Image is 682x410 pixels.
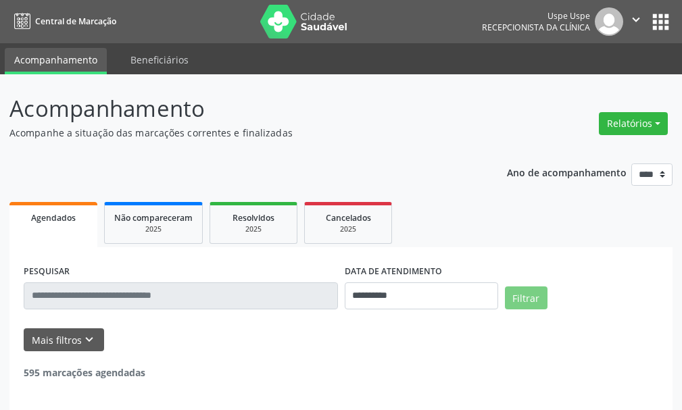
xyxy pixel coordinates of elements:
[482,10,590,22] div: Uspe Uspe
[629,12,643,27] i: 
[595,7,623,36] img: img
[5,48,107,74] a: Acompanhamento
[505,286,547,309] button: Filtrar
[649,10,673,34] button: apps
[507,163,627,180] p: Ano de acompanhamento
[326,212,371,224] span: Cancelados
[9,10,116,32] a: Central de Marcação
[599,112,668,135] button: Relatórios
[314,224,382,234] div: 2025
[114,224,193,234] div: 2025
[24,366,145,379] strong: 595 marcações agendadas
[9,92,474,126] p: Acompanhamento
[345,261,442,282] label: DATA DE ATENDIMENTO
[9,126,474,140] p: Acompanhe a situação das marcações correntes e finalizadas
[35,16,116,27] span: Central de Marcação
[24,261,70,282] label: PESQUISAR
[24,328,104,352] button: Mais filtroskeyboard_arrow_down
[31,212,76,224] span: Agendados
[114,212,193,224] span: Não compareceram
[623,7,649,36] button: 
[220,224,287,234] div: 2025
[121,48,198,72] a: Beneficiários
[233,212,274,224] span: Resolvidos
[82,332,97,347] i: keyboard_arrow_down
[482,22,590,33] span: Recepcionista da clínica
